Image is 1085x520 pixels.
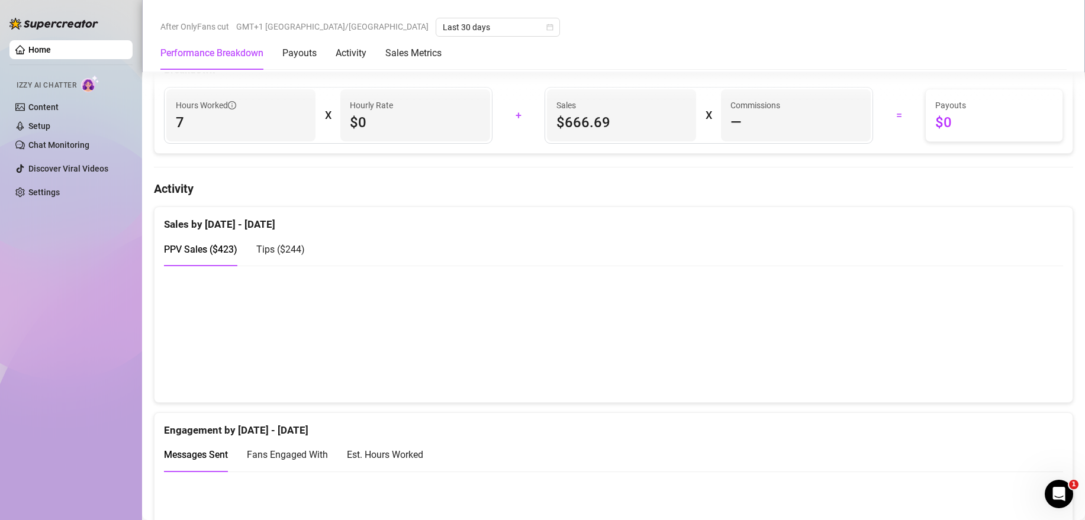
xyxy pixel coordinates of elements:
[154,180,1073,197] h4: Activity
[160,46,263,60] div: Performance Breakdown
[164,449,228,460] span: Messages Sent
[350,99,393,112] article: Hourly Rate
[164,207,1063,232] div: Sales by [DATE] - [DATE]
[1045,480,1073,508] iframe: Intercom live chat
[28,121,50,131] a: Setup
[546,24,553,31] span: calendar
[706,106,711,125] div: X
[256,244,305,255] span: Tips ( $244 )
[443,18,553,36] span: Last 30 days
[81,75,99,92] img: AI Chatter
[556,99,687,112] span: Sales
[228,101,236,109] span: info-circle
[325,106,331,125] div: X
[350,113,480,132] span: $0
[1069,480,1078,489] span: 1
[9,18,98,30] img: logo-BBDzfeDw.svg
[164,244,237,255] span: PPV Sales ( $423 )
[500,106,537,125] div: +
[28,164,108,173] a: Discover Viral Videos
[880,106,918,125] div: =
[28,140,89,150] a: Chat Monitoring
[385,46,442,60] div: Sales Metrics
[247,449,328,460] span: Fans Engaged With
[336,46,366,60] div: Activity
[17,80,76,91] span: Izzy AI Chatter
[176,113,306,132] span: 7
[28,188,60,197] a: Settings
[28,102,59,112] a: Content
[282,46,317,60] div: Payouts
[176,99,236,112] span: Hours Worked
[160,18,229,35] span: After OnlyFans cut
[935,99,1053,112] span: Payouts
[28,45,51,54] a: Home
[935,113,1053,132] span: $0
[730,113,742,132] span: —
[164,413,1063,438] div: Engagement by [DATE] - [DATE]
[556,113,687,132] span: $666.69
[236,18,429,35] span: GMT+1 [GEOGRAPHIC_DATA]/[GEOGRAPHIC_DATA]
[347,447,423,462] div: Est. Hours Worked
[730,99,780,112] article: Commissions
